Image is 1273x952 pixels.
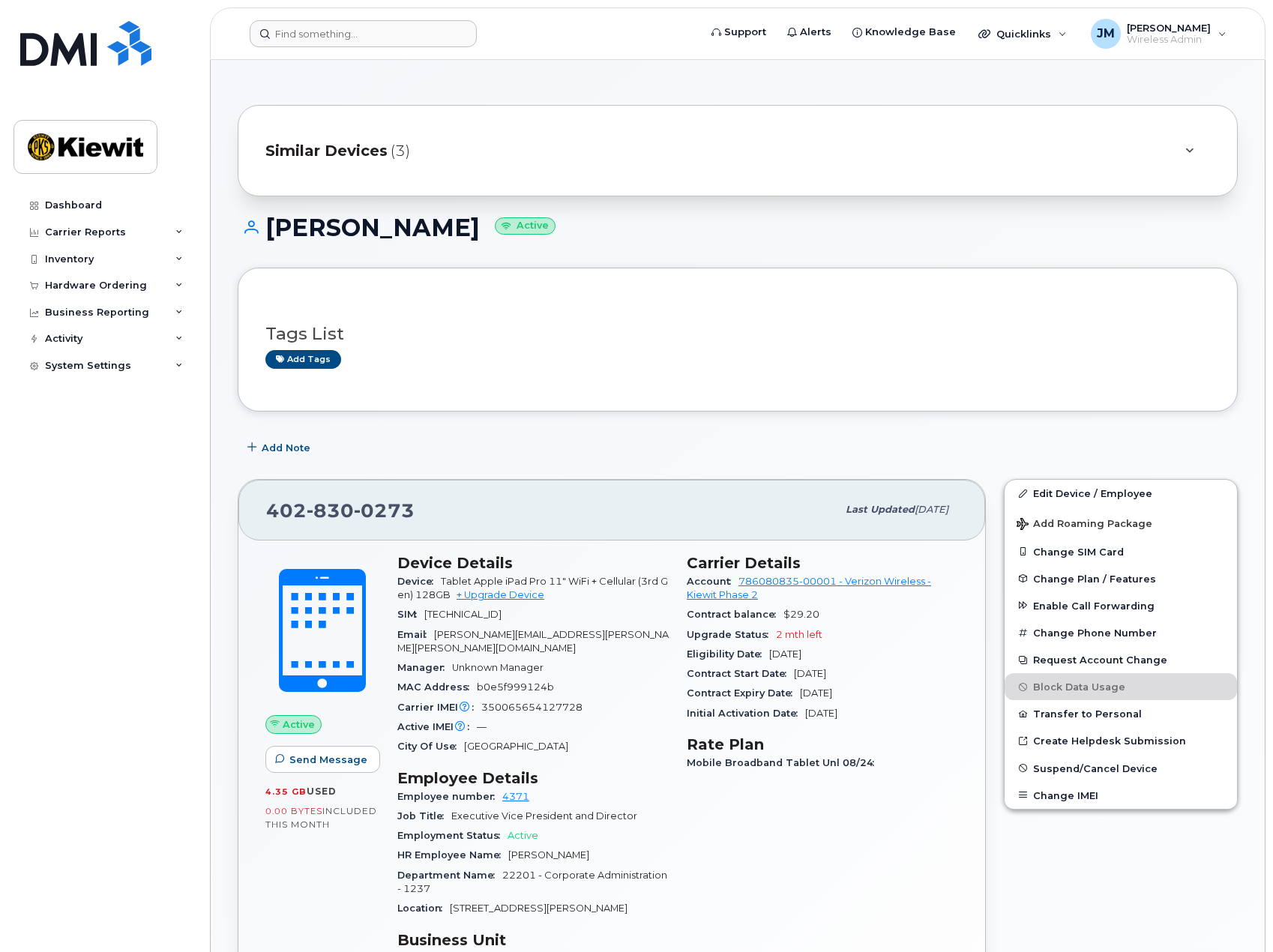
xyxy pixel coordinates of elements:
[1005,480,1237,507] a: Edit Device / Employee
[451,810,637,822] span: Executive Vice President and Director
[687,668,794,679] span: Contract Start Date
[397,721,477,732] span: Active IMEI
[397,870,667,894] span: 22201 - Corporate Administration - 1237
[508,830,538,841] span: Active
[397,702,481,713] span: Carrier IMEI
[397,576,441,587] span: Device
[397,681,477,693] span: MAC Address
[687,554,958,572] h3: Carrier Details
[397,741,464,752] span: City Of Use
[508,849,589,861] span: [PERSON_NAME]
[687,576,738,587] span: Account
[450,903,628,914] span: [STREET_ADDRESS][PERSON_NAME]
[687,735,958,753] h3: Rate Plan
[1005,507,1237,538] button: Add Roaming Package
[1005,755,1237,782] button: Suspend/Cancel Device
[265,325,1210,343] h3: Tags List
[1005,700,1237,727] button: Transfer to Personal
[265,805,377,830] span: included this month
[769,648,801,660] span: [DATE]
[687,708,805,719] span: Initial Activation Date
[1005,619,1237,646] button: Change Phone Number
[1005,673,1237,700] button: Block Data Usage
[397,849,508,861] span: HR Employee Name
[289,753,367,767] span: Send Message
[1005,782,1237,809] button: Change IMEI
[397,791,502,802] span: Employee number
[1033,600,1155,611] span: Enable Call Forwarding
[265,806,322,816] span: 0.00 Bytes
[481,702,583,713] span: 350065654127728
[265,786,307,797] span: 4.35 GB
[464,741,568,752] span: [GEOGRAPHIC_DATA]
[265,350,341,369] a: Add tags
[238,214,1238,241] h1: [PERSON_NAME]
[687,687,800,699] span: Contract Expiry Date
[262,441,310,455] span: Add Note
[495,217,556,235] small: Active
[800,687,832,699] span: [DATE]
[397,554,669,572] h3: Device Details
[1033,573,1156,584] span: Change Plan / Features
[687,629,776,640] span: Upgrade Status
[477,681,554,693] span: b0e5f999124b
[687,609,783,620] span: Contract balance
[238,434,323,461] button: Add Note
[424,609,502,620] span: [TECHNICAL_ID]
[265,746,380,773] button: Send Message
[397,769,669,787] h3: Employee Details
[776,629,822,640] span: 2 mth left
[265,140,388,162] span: Similar Devices
[794,668,826,679] span: [DATE]
[397,629,434,640] span: Email
[283,717,315,732] span: Active
[477,721,487,732] span: —
[1005,646,1237,673] button: Request Account Change
[457,589,544,600] a: + Upgrade Device
[397,609,424,620] span: SIM
[307,786,337,797] span: used
[1005,538,1237,565] button: Change SIM Card
[846,504,915,515] span: Last updated
[1005,565,1237,592] button: Change Plan / Features
[266,499,415,522] span: 402
[805,708,837,719] span: [DATE]
[397,810,451,822] span: Job Title
[1005,727,1237,754] a: Create Helpdesk Submission
[687,648,769,660] span: Eligibility Date
[1005,592,1237,619] button: Enable Call Forwarding
[354,499,415,522] span: 0273
[397,830,508,841] span: Employment Status
[391,140,410,162] span: (3)
[397,576,668,600] span: Tablet Apple iPad Pro 11" WiFi + Cellular (3rd Gen) 128GB
[397,870,502,881] span: Department Name
[1033,762,1158,774] span: Suspend/Cancel Device
[397,903,450,914] span: Location
[452,662,544,673] span: Unknown Manager
[307,499,354,522] span: 830
[1017,518,1152,532] span: Add Roaming Package
[397,629,669,654] span: [PERSON_NAME][EMAIL_ADDRESS][PERSON_NAME][PERSON_NAME][DOMAIN_NAME]
[915,504,948,515] span: [DATE]
[1208,887,1262,941] iframe: Messenger Launcher
[397,662,452,673] span: Manager
[397,931,669,949] h3: Business Unit
[687,757,882,768] span: Mobile Broadband Tablet Unl 08/24
[687,576,931,600] a: 786080835-00001 - Verizon Wireless - Kiewit Phase 2
[783,609,819,620] span: $29.20
[502,791,529,802] a: 4371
